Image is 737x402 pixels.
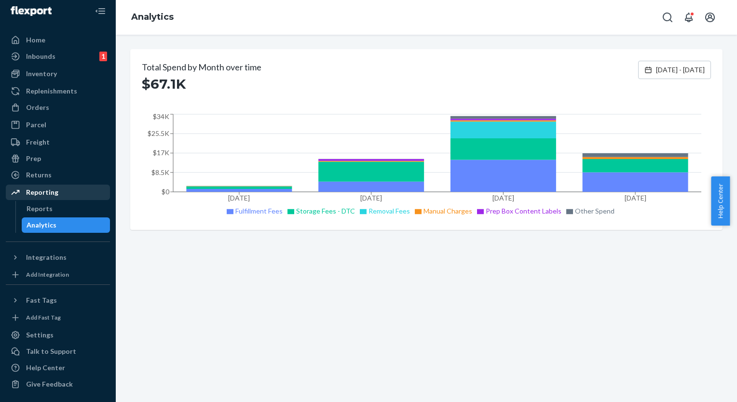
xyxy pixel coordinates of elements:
div: Prep [26,154,41,163]
div: Orders [26,103,49,112]
a: Parcel [6,117,110,133]
span: $67.1K [142,75,186,93]
span: Storage Fees - DTC [296,207,355,215]
tspan: $0 [162,188,170,196]
tspan: [DATE] [625,194,646,202]
button: Close Navigation [91,1,110,21]
tspan: [DATE] [492,194,514,202]
tspan: $34K [153,112,169,121]
img: Flexport logo [11,6,52,16]
button: Open Search Box [658,8,677,27]
h2: Total Spend by Month over time [142,61,261,73]
span: Soporte [19,7,54,15]
span: Other Spend [575,207,614,215]
div: Reporting [26,188,58,197]
div: Inventory [26,69,57,79]
tspan: $8.5K [151,168,169,176]
button: Open account menu [700,8,720,27]
span: Manual Charges [423,207,472,215]
div: Talk to Support [26,347,76,356]
span: Prep Box Content Labels [486,207,561,215]
a: Add Fast Tag [6,312,110,323]
div: Analytics [27,220,56,230]
a: Inventory [6,66,110,81]
button: Talk to Support [6,344,110,359]
a: Returns [6,167,110,183]
button: Give Feedback [6,376,110,392]
button: Integrations [6,250,110,265]
span: Fulfillment Fees [235,207,283,215]
a: Analytics [22,217,110,233]
a: Analytics [131,12,174,22]
tspan: $17K [153,148,169,157]
a: Reports [22,201,110,216]
span: [DATE] - [DATE] [656,65,705,75]
div: Give Feedback [26,379,73,389]
span: Removal Fees [368,207,410,215]
a: Add Integration [6,269,110,281]
a: Home [6,32,110,48]
div: Home [26,35,45,45]
div: Add Integration [26,270,69,279]
button: Open notifications [679,8,698,27]
a: Help Center [6,360,110,375]
div: Reports [27,204,53,214]
div: Fast Tags [26,295,57,305]
div: Help Center [26,363,65,373]
a: Freight [6,134,110,150]
ol: breadcrumbs [123,3,181,31]
div: Freight [26,137,50,147]
button: Fast Tags [6,293,110,308]
tspan: [DATE] [360,194,382,202]
div: Replenishments [26,86,77,96]
div: Inbounds [26,52,55,61]
div: 1 [99,52,107,61]
tspan: [DATE] [228,194,250,202]
button: [DATE] - [DATE] [638,61,711,79]
a: Replenishments [6,83,110,99]
tspan: $25.5K [148,129,169,137]
div: Add Fast Tag [26,313,61,322]
a: Settings [6,327,110,343]
div: Parcel [26,120,46,130]
a: Reporting [6,185,110,200]
button: Help Center [711,176,730,226]
div: Settings [26,330,54,340]
a: Prep [6,151,110,166]
a: Orders [6,100,110,115]
div: Returns [26,170,52,180]
div: Integrations [26,253,67,262]
a: Inbounds1 [6,49,110,64]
